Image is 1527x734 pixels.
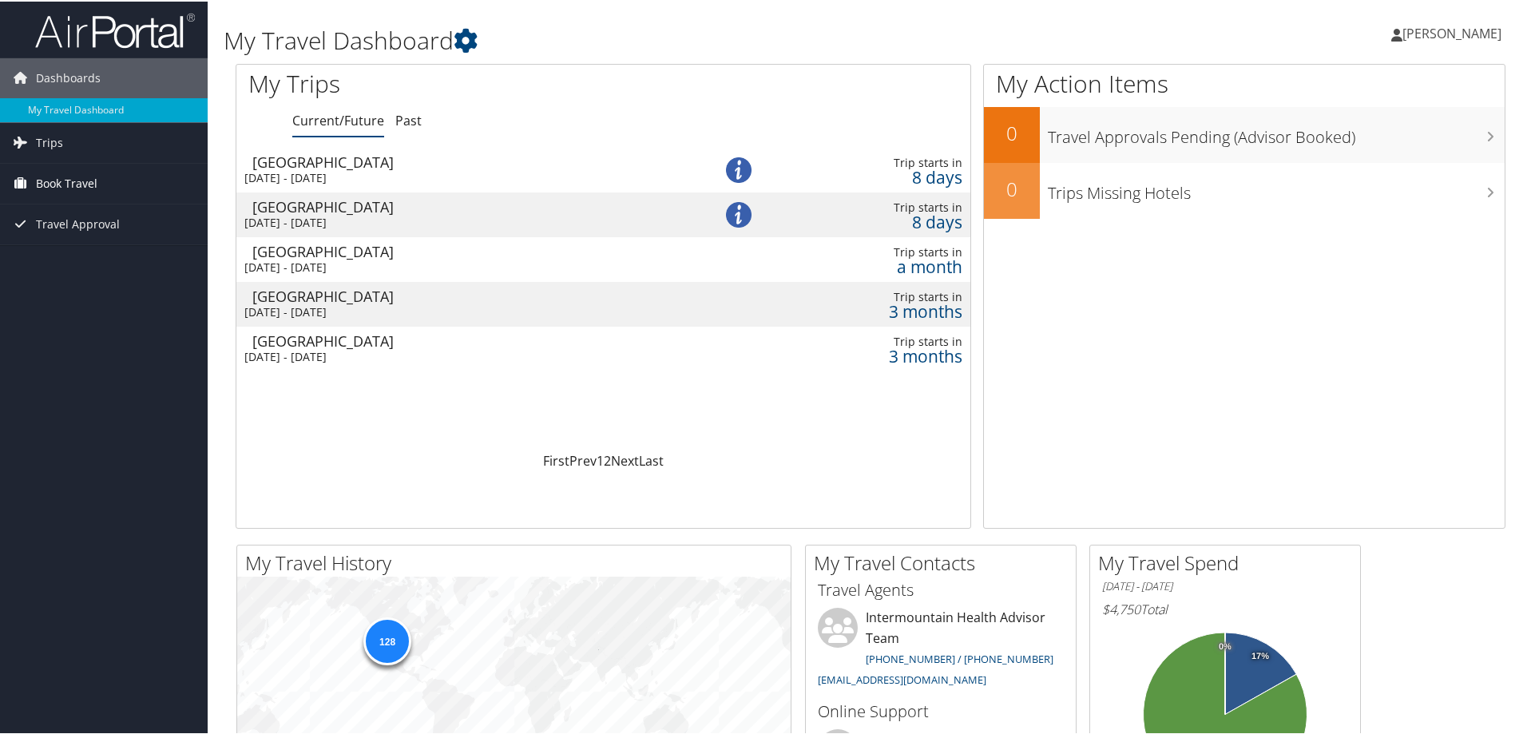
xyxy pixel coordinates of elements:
[252,198,682,212] div: [GEOGRAPHIC_DATA]
[363,616,411,664] div: 128
[604,450,611,468] a: 2
[1402,23,1501,41] span: [PERSON_NAME]
[726,156,752,181] img: alert-flat-solid-info.png
[292,110,384,128] a: Current/Future
[244,214,674,228] div: [DATE] - [DATE]
[793,244,962,258] div: Trip starts in
[984,174,1040,201] h2: 0
[984,118,1040,145] h2: 0
[814,548,1076,575] h2: My Travel Contacts
[543,450,569,468] a: First
[793,288,962,303] div: Trip starts in
[244,259,674,273] div: [DATE] - [DATE]
[611,450,639,468] a: Next
[1391,8,1517,56] a: [PERSON_NAME]
[1098,548,1360,575] h2: My Travel Spend
[866,650,1053,665] a: [PHONE_NUMBER] / [PHONE_NUMBER]
[810,606,1072,692] li: Intermountain Health Advisor Team
[569,450,597,468] a: Prev
[35,10,195,48] img: airportal-logo.png
[252,288,682,302] div: [GEOGRAPHIC_DATA]
[1219,641,1232,650] tspan: 0%
[1048,117,1505,147] h3: Travel Approvals Pending (Advisor Booked)
[1102,599,1348,617] h6: Total
[1251,650,1269,660] tspan: 17%
[252,153,682,168] div: [GEOGRAPHIC_DATA]
[1048,173,1505,203] h3: Trips Missing Hotels
[793,258,962,272] div: a month
[244,304,674,318] div: [DATE] - [DATE]
[252,243,682,257] div: [GEOGRAPHIC_DATA]
[818,699,1064,721] h3: Online Support
[36,162,97,202] span: Book Travel
[793,347,962,362] div: 3 months
[36,203,120,243] span: Travel Approval
[224,22,1086,56] h1: My Travel Dashboard
[248,65,652,99] h1: My Trips
[639,450,664,468] a: Last
[818,671,986,685] a: [EMAIL_ADDRESS][DOMAIN_NAME]
[793,303,962,317] div: 3 months
[244,348,674,363] div: [DATE] - [DATE]
[793,213,962,228] div: 8 days
[984,65,1505,99] h1: My Action Items
[244,169,674,184] div: [DATE] - [DATE]
[245,548,791,575] h2: My Travel History
[1102,577,1348,593] h6: [DATE] - [DATE]
[984,161,1505,217] a: 0Trips Missing Hotels
[395,110,422,128] a: Past
[36,121,63,161] span: Trips
[1102,599,1140,617] span: $4,750
[793,199,962,213] div: Trip starts in
[252,332,682,347] div: [GEOGRAPHIC_DATA]
[818,577,1064,600] h3: Travel Agents
[726,200,752,226] img: alert-flat-solid-info.png
[36,57,101,97] span: Dashboards
[597,450,604,468] a: 1
[793,169,962,183] div: 8 days
[984,105,1505,161] a: 0Travel Approvals Pending (Advisor Booked)
[793,333,962,347] div: Trip starts in
[793,154,962,169] div: Trip starts in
